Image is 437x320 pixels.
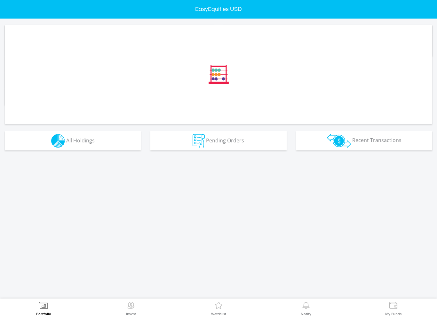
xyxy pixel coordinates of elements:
[36,312,51,316] label: Portfolio
[211,312,226,316] label: Watchlist
[126,312,136,316] label: Invest
[126,302,136,316] a: Invest
[5,131,141,150] button: All Holdings
[150,131,286,150] button: Pending Orders
[51,134,65,148] img: holdings-wht.png
[352,137,401,144] span: Recent Transactions
[327,134,351,148] img: transactions-zar-wht.png
[301,302,311,311] img: View Notifications
[193,134,205,148] img: pending_instructions-wht.png
[39,302,49,311] img: View Portfolio
[66,137,95,144] span: All Holdings
[211,302,226,316] a: Watchlist
[36,302,51,316] a: Portfolio
[126,302,136,311] img: Invest Now
[214,302,224,311] img: Watchlist
[388,302,398,311] img: View Funds
[296,131,432,150] button: Recent Transactions
[385,312,401,316] label: My Funds
[301,302,311,316] a: Notify
[301,312,311,316] label: Notify
[206,137,244,144] span: Pending Orders
[385,302,401,316] a: My Funds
